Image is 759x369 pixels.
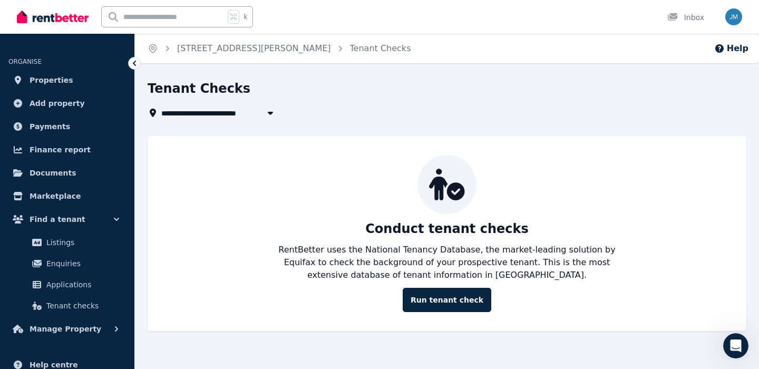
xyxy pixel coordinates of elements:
[46,278,118,291] span: Applications
[141,272,211,314] button: Help
[11,124,200,180] div: Recent messageProfile image for The RentBetter TeamIs that what you were looking for?The RentBett...
[8,58,42,65] span: ORGANISE
[714,42,748,55] button: Help
[11,185,200,225] div: Send us a messageWe'll be back online [DATE]
[46,257,118,270] span: Enquiries
[22,149,43,170] img: Profile image for The RentBetter Team
[8,162,126,183] a: Documents
[30,167,76,179] span: Documents
[21,93,190,111] p: How can we help?
[365,220,529,237] p: Conduct tenant checks
[125,17,147,38] img: Profile image for Jeremy
[13,274,122,295] a: Applications
[22,265,177,276] div: Rental Payments - How They Work
[22,205,176,216] div: We'll be back online [DATE]
[725,8,742,25] img: Jason Ma
[8,318,126,339] button: Manage Property
[8,186,126,207] a: Marketplace
[47,150,172,158] span: Is that what you were looking for?
[17,9,89,25] img: RentBetter
[350,43,411,53] a: Tenant Checks
[47,160,125,171] div: The RentBetter Team
[46,299,118,312] span: Tenant checks
[87,298,124,306] span: Messages
[15,235,196,256] button: Search for help
[30,97,85,110] span: Add property
[403,288,491,312] a: Run tenant check
[177,43,331,53] a: [STREET_ADDRESS][PERSON_NAME]
[667,12,704,23] div: Inbox
[15,260,196,280] div: Rental Payments - How They Work
[21,20,98,37] img: logo
[22,194,176,205] div: Send us a message
[8,139,126,160] a: Finance report
[11,140,200,179] div: Profile image for The RentBetter TeamIs that what you were looking for?The RentBetter Team•22h ago
[30,143,91,156] span: Finance report
[30,120,70,133] span: Payments
[21,75,190,93] p: Hi [PERSON_NAME]
[8,70,126,91] a: Properties
[270,244,624,281] p: RentBetter uses the National Tenancy Database, the market-leading solution by Equifax to check th...
[8,209,126,230] button: Find a tenant
[30,74,73,86] span: Properties
[30,213,85,226] span: Find a tenant
[8,116,126,137] a: Payments
[145,17,167,38] img: Profile image for Dan
[46,236,118,249] span: Listings
[22,133,189,144] div: Recent message
[13,232,122,253] a: Listings
[22,240,85,251] span: Search for help
[127,160,161,171] div: • 22h ago
[167,298,184,306] span: Help
[244,13,247,21] span: k
[723,333,748,358] iframe: Intercom live chat
[148,80,250,97] h1: Tenant Checks
[30,190,81,202] span: Marketplace
[8,93,126,114] a: Add property
[23,298,47,306] span: Home
[13,253,122,274] a: Enquiries
[166,17,187,38] img: Profile image for Rochelle
[135,34,423,63] nav: Breadcrumb
[70,272,140,314] button: Messages
[13,295,122,316] a: Tenant checks
[30,323,101,335] span: Manage Property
